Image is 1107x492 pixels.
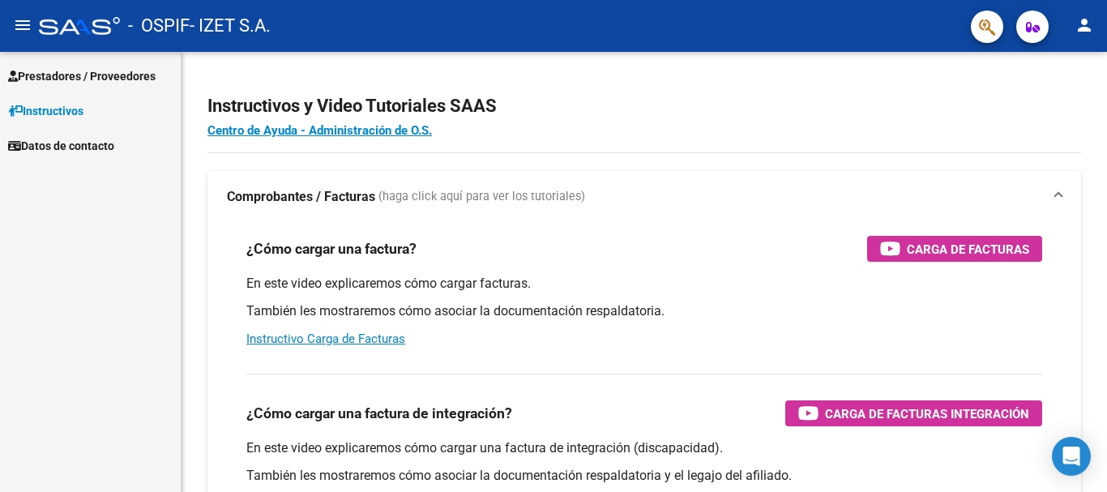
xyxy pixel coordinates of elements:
button: Carga de Facturas Integración [785,400,1042,426]
button: Carga de Facturas [867,236,1042,262]
span: Datos de contacto [8,137,114,155]
strong: Comprobantes / Facturas [227,188,375,206]
span: Prestadores / Proveedores [8,67,156,85]
p: También les mostraremos cómo asociar la documentación respaldatoria y el legajo del afiliado. [246,467,1042,485]
mat-expansion-panel-header: Comprobantes / Facturas (haga click aquí para ver los tutoriales) [207,171,1081,223]
mat-icon: person [1075,15,1094,35]
span: - IZET S.A. [190,8,271,44]
span: (haga click aquí para ver los tutoriales) [378,188,585,206]
p: En este video explicaremos cómo cargar facturas. [246,275,1042,293]
h2: Instructivos y Video Tutoriales SAAS [207,91,1081,122]
p: En este video explicaremos cómo cargar una factura de integración (discapacidad). [246,439,1042,457]
h3: ¿Cómo cargar una factura de integración? [246,402,512,425]
mat-icon: menu [13,15,32,35]
h3: ¿Cómo cargar una factura? [246,237,417,260]
span: - OSPIF [128,8,190,44]
a: Instructivo Carga de Facturas [246,332,405,346]
p: También les mostraremos cómo asociar la documentación respaldatoria. [246,302,1042,320]
span: Instructivos [8,102,83,120]
a: Centro de Ayuda - Administración de O.S. [207,123,432,138]
div: Open Intercom Messenger [1052,437,1091,476]
span: Carga de Facturas [907,239,1029,259]
span: Carga de Facturas Integración [825,404,1029,424]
